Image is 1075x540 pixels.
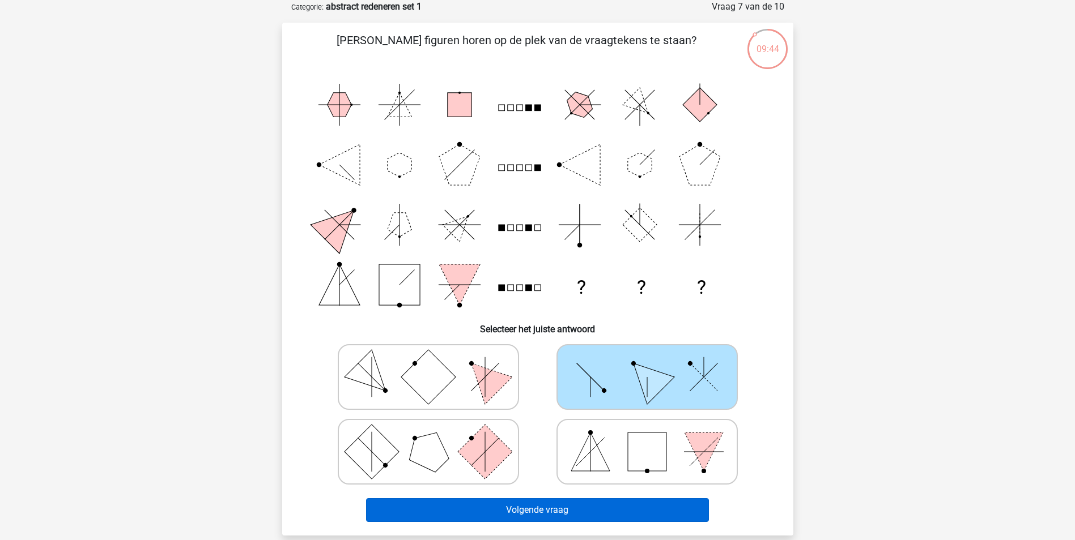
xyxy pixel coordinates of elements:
[326,1,422,12] strong: abstract redeneren set 1
[697,276,706,298] text: ?
[746,28,789,56] div: 09:44
[291,3,324,11] small: Categorie:
[300,32,733,66] p: [PERSON_NAME] figuren horen op de plek van de vraagtekens te staan?
[576,276,585,298] text: ?
[636,276,645,298] text: ?
[300,315,775,335] h6: Selecteer het juiste antwoord
[366,498,709,522] button: Volgende vraag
